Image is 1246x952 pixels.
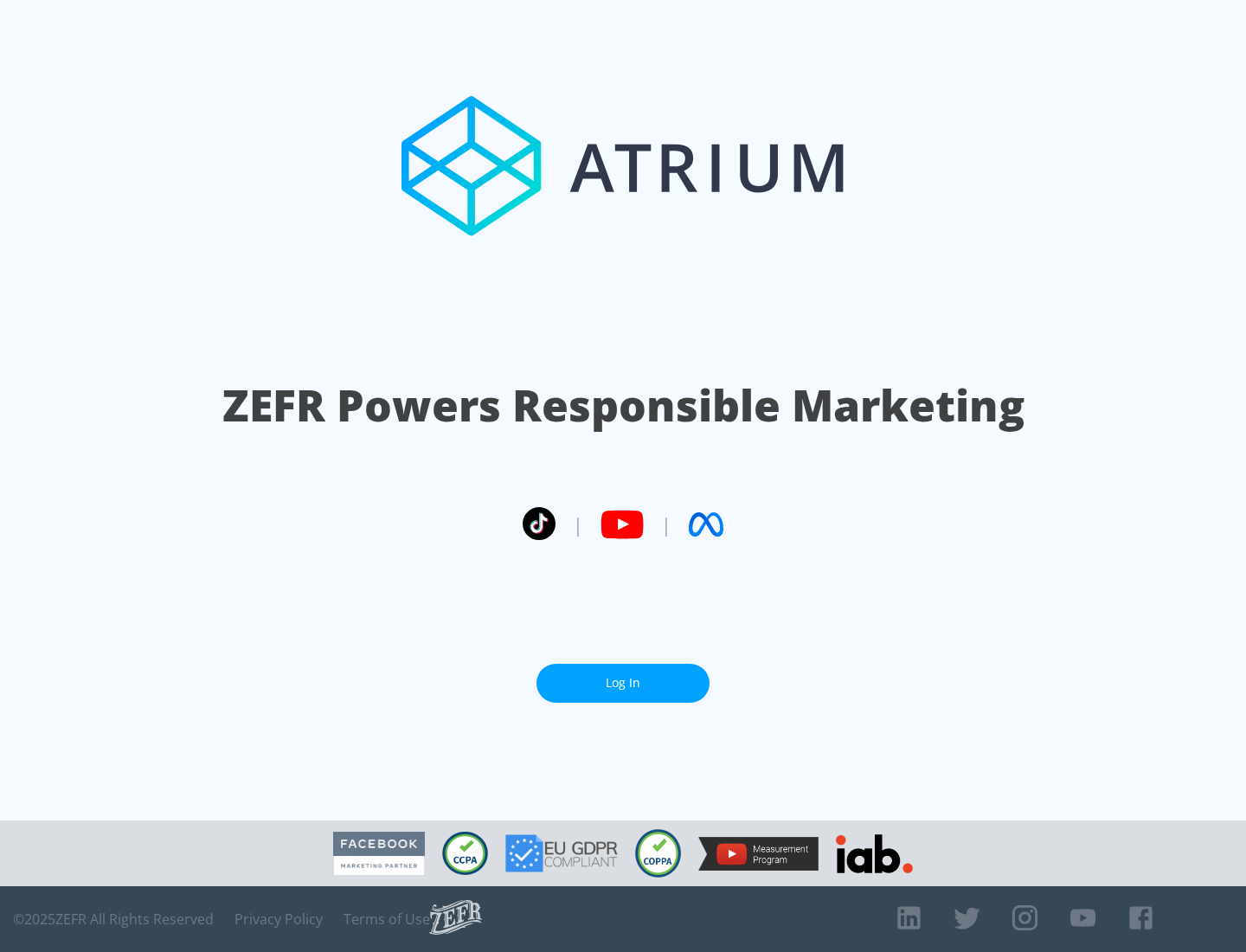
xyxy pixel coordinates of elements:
a: Log In [536,664,710,703]
img: Facebook Marketing Partner [333,832,425,876]
img: COPPA Compliant [635,829,681,878]
img: CCPA Compliant [442,832,488,875]
span: © 2025 ZEFR All Rights Reserved [13,910,214,928]
img: GDPR Compliant [505,834,618,872]
a: Privacy Policy [234,910,323,928]
a: Terms of Use [344,910,430,928]
h1: ZEFR Powers Responsible Marketing [222,376,1024,435]
span: | [661,511,671,537]
img: YouTube Measurement Program [698,837,819,871]
span: | [573,511,583,537]
img: IAB [836,834,913,873]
